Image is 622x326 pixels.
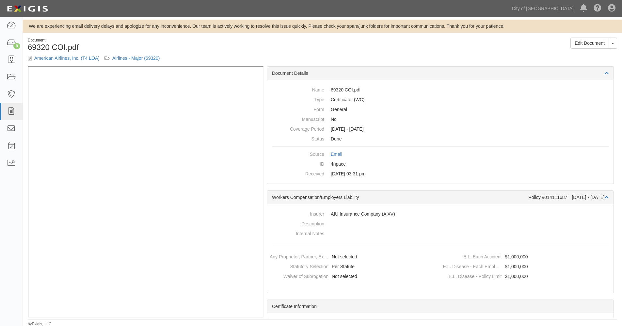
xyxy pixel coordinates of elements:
[272,134,609,144] dd: Done
[331,152,342,157] a: Email
[270,271,438,281] dd: Not selected
[270,252,438,262] dd: Not selected
[270,262,328,270] dt: Statutory Selection
[570,38,609,49] a: Edit Document
[34,56,100,61] a: American Airlines, Inc. (T4 LOA)
[272,95,324,103] dt: Type
[272,149,324,157] dt: Source
[267,300,614,313] div: Certificate Information
[443,262,502,270] dt: E.L. Disease - Each Employee
[270,271,328,280] dt: Waiver of Subrogation
[272,85,324,93] dt: Name
[270,252,328,260] dt: Any Proprietor, Partner, Executive Officer, or Member Excluded
[272,114,609,124] dd: No
[443,252,502,260] dt: E.L. Each Accident
[272,169,609,179] dd: [DATE] 03:31 pm
[28,38,318,43] div: Document
[272,95,609,105] dd: Workers Compensation/Employers Liability
[272,105,609,114] dd: General
[270,262,438,271] dd: Per Statute
[594,5,601,12] i: Help Center - Complianz
[272,105,324,113] dt: Form
[509,2,577,15] a: City of [GEOGRAPHIC_DATA]
[23,23,622,29] div: We are experiencing email delivery delays and apologize for any inconvenience. Our team is active...
[272,124,324,132] dt: Coverage Period
[272,209,609,219] dd: AIU Insurance Company (A XV)
[272,85,609,95] dd: 69320 COI.pdf
[272,134,324,142] dt: Status
[272,124,609,134] dd: [DATE] - [DATE]
[272,159,324,167] dt: ID
[272,159,609,169] dd: 4npace
[272,209,324,217] dt: Insurer
[272,194,528,201] div: Workers Compensation/Employers Liability
[13,43,20,49] div: 8
[112,56,160,61] a: Airlines - Major (69320)
[528,194,609,201] div: Policy #014111687 [DATE] - [DATE]
[272,169,324,177] dt: Received
[5,3,50,15] img: logo-5460c22ac91f19d4615b14bd174203de0afe785f0fc80cf4dbbc73dc1793850b.png
[443,271,611,281] dd: $1,000,000
[272,219,324,227] dt: Description
[267,67,614,80] div: Document Details
[443,271,502,280] dt: E.L. Disease - Policy Limit
[272,229,324,237] dt: Internal Notes
[272,114,324,122] dt: Manuscript
[443,262,611,271] dd: $1,000,000
[28,43,318,52] h1: 69320 COI.pdf
[443,252,611,262] dd: $1,000,000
